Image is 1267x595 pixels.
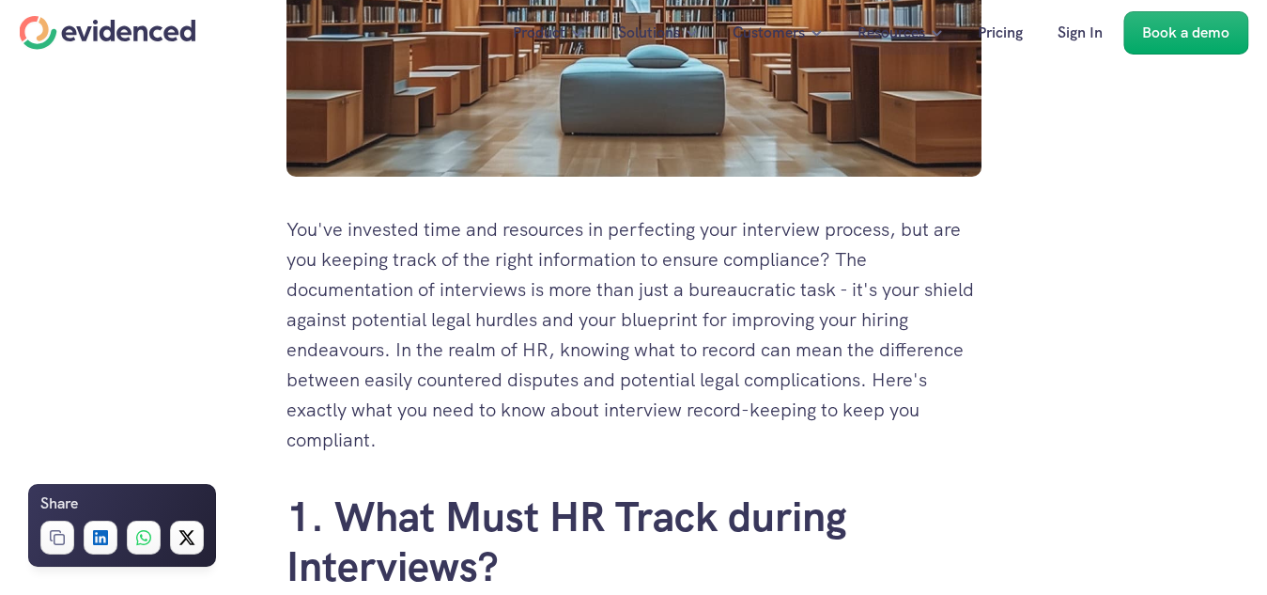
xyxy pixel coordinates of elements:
a: Home [19,16,195,50]
p: You've invested time and resources in perfecting your interview process, but are you keeping trac... [286,214,981,455]
p: Customers [733,21,805,45]
p: Pricing [978,21,1023,45]
p: Book a demo [1142,21,1229,45]
p: Product [513,21,565,45]
p: Sign In [1058,21,1103,45]
h6: Share [40,492,78,516]
a: 1. What Must HR Track during Interviews? [286,490,858,593]
p: Resources [858,21,925,45]
a: Book a demo [1123,11,1248,55]
a: Sign In [1043,11,1117,55]
a: Pricing [964,11,1037,55]
p: Solutions [618,21,680,45]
